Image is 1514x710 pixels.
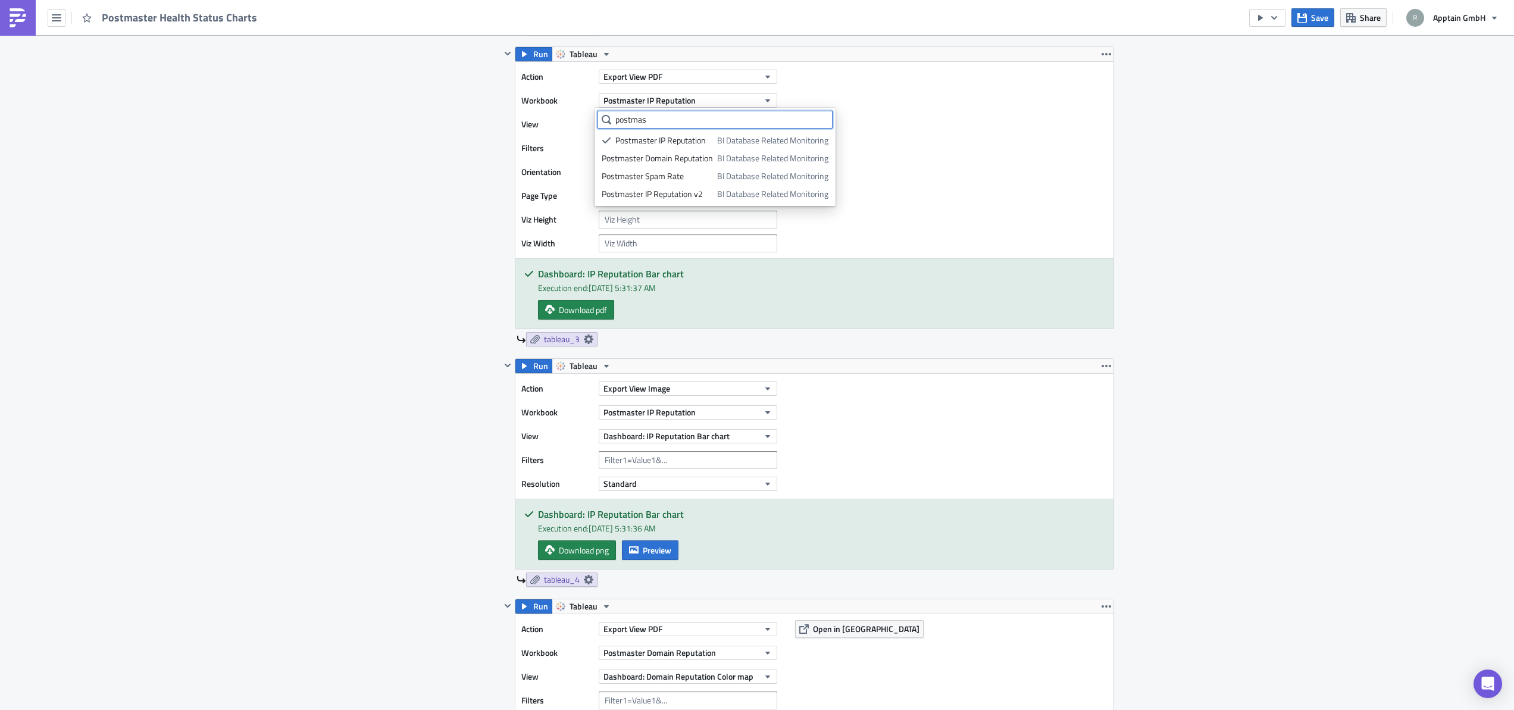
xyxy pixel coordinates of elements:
div: Postmaster Domain Reputation [602,152,713,164]
input: Viz Width [599,234,777,252]
label: Viz Width [521,234,593,252]
span: Tableau [570,359,598,373]
a: Download pdf [538,300,614,320]
span: Export View PDF [603,70,662,83]
button: Apptain GmbH [1399,5,1505,31]
p: Postmaster Health Status Check [5,5,568,14]
button: Standard [599,477,777,491]
div: Execution end: [DATE] 5:31:36 AM [538,522,1105,534]
button: Preview [622,540,678,560]
button: Run [515,47,552,61]
span: Export View PDF [603,623,662,635]
span: Postmaster IP Reputation [603,94,696,107]
button: Tableau [552,599,615,614]
label: View [521,427,593,445]
button: Hide content [501,46,515,61]
a: Download png [538,540,616,560]
span: Run [533,359,548,373]
div: Postmaster Spam Rate [602,170,713,182]
button: Share [1340,8,1387,27]
button: Postmaster IP Reputation [599,405,777,420]
label: Workbook [521,404,593,421]
button: Dashboard: Domain Reputation Color map [599,670,777,684]
button: Postmaster Domain Reputation [599,646,777,660]
label: Filters [521,451,593,469]
button: Dashboard: IP Reputation Bar chart [599,429,777,443]
span: Standard [603,477,637,490]
span: Postmaster Domain Reputation [603,646,716,659]
span: Save [1311,11,1328,24]
label: Page Type [521,187,593,205]
label: Viz Height [521,211,593,229]
a: tableau_3 [526,332,598,346]
span: Open in [GEOGRAPHIC_DATA] [813,623,919,635]
button: Hide content [501,599,515,613]
span: Run [533,599,548,614]
h5: Dashboard: IP Reputation Bar chart [538,269,1105,279]
span: Postmaster Health Status Charts [102,11,258,24]
label: Action [521,620,593,638]
span: Share [1360,11,1381,24]
h5: Dashboard: IP Reputation Bar chart [538,509,1105,519]
span: Run [533,47,548,61]
label: Workbook [521,92,593,110]
button: Run [515,359,552,373]
div: Postmaster IP Reputation [615,135,713,146]
input: Filter... [598,111,833,129]
button: Save [1291,8,1334,27]
div: Postmaster IP Reputation v2 [602,188,713,200]
label: Filters [521,139,593,157]
img: PushMetrics [8,8,27,27]
label: View [521,115,593,133]
input: Filter1=Value1&... [599,692,777,709]
span: Postmaster IP Reputation [603,406,696,418]
button: Export View PDF [599,622,777,636]
input: Viz Height [599,211,777,229]
button: Postmaster IP Reputation [599,93,777,108]
p: This is to track the Postmaster Health status statistics. [5,18,568,27]
button: Tableau [552,359,615,373]
span: Apptain GmbH [1433,11,1485,24]
span: BI Database Related Monitoring [717,188,828,200]
a: tableau_4 [526,573,598,587]
span: Download pdf [559,304,607,316]
span: tableau_3 [544,334,580,345]
label: Workbook [521,644,593,662]
button: Hide content [501,358,515,373]
span: Dashboard: IP Reputation Bar chart [603,430,730,442]
span: Preview [643,544,671,556]
body: Rich Text Area. Press ALT-0 for help. [5,5,568,40]
span: Dashboard: Domain Reputation Color map [603,670,753,683]
label: View [521,668,593,686]
button: Run [515,599,552,614]
div: Open Intercom Messenger [1474,670,1502,698]
span: BI Database Related Monitoring [717,152,828,164]
label: Filters [521,692,593,709]
button: Export View Image [599,381,777,396]
input: Filter1=Value1&... [599,451,777,469]
span: Export View Image [603,382,670,395]
span: BI Database Related Monitoring [717,135,828,146]
label: Orientation [521,163,593,181]
button: Export View PDF [599,70,777,84]
span: tableau_4 [544,574,580,585]
span: Download png [559,544,609,556]
img: Avatar [1405,8,1425,28]
label: Resolution [521,475,593,493]
button: Tableau [552,47,615,61]
div: Execution end: [DATE] 5:31:37 AM [538,282,1105,294]
span: Tableau [570,47,598,61]
button: Open in [GEOGRAPHIC_DATA] [795,620,924,638]
label: Action [521,68,593,86]
label: Action [521,380,593,398]
span: Tableau [570,599,598,614]
span: BI Database Related Monitoring [717,170,828,182]
p: The chart only shows the status for the last 31 days for both Chaty and Chatspace. [5,31,568,40]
